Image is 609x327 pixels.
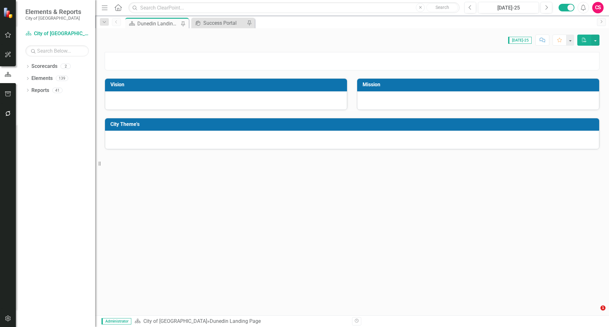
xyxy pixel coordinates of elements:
[128,2,460,13] input: Search ClearPoint...
[31,63,57,70] a: Scorecards
[52,88,62,93] div: 41
[587,305,603,321] iframe: Intercom live chat
[193,19,245,27] a: Success Portal
[25,45,89,56] input: Search Below...
[110,121,596,127] h3: City Theme's
[25,30,89,37] a: City of [GEOGRAPHIC_DATA]
[480,4,537,12] div: [DATE]-25
[435,5,449,10] span: Search
[478,2,539,13] button: [DATE]-25
[137,20,179,28] div: Dunedin Landing Page
[134,318,347,325] div: »
[3,7,14,18] img: ClearPoint Strategy
[61,64,71,69] div: 2
[25,16,81,21] small: City of [GEOGRAPHIC_DATA]
[426,3,458,12] button: Search
[143,318,207,324] a: City of [GEOGRAPHIC_DATA]
[56,76,68,81] div: 139
[25,8,81,16] span: Elements & Reports
[203,19,245,27] div: Success Portal
[31,75,53,82] a: Elements
[600,305,606,311] span: 1
[592,2,604,13] button: CS
[508,37,532,44] span: [DATE]-25
[363,82,596,88] h3: Mission
[110,82,344,88] h3: Vision
[31,87,49,94] a: Reports
[101,318,131,324] span: Administrator
[210,318,261,324] div: Dunedin Landing Page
